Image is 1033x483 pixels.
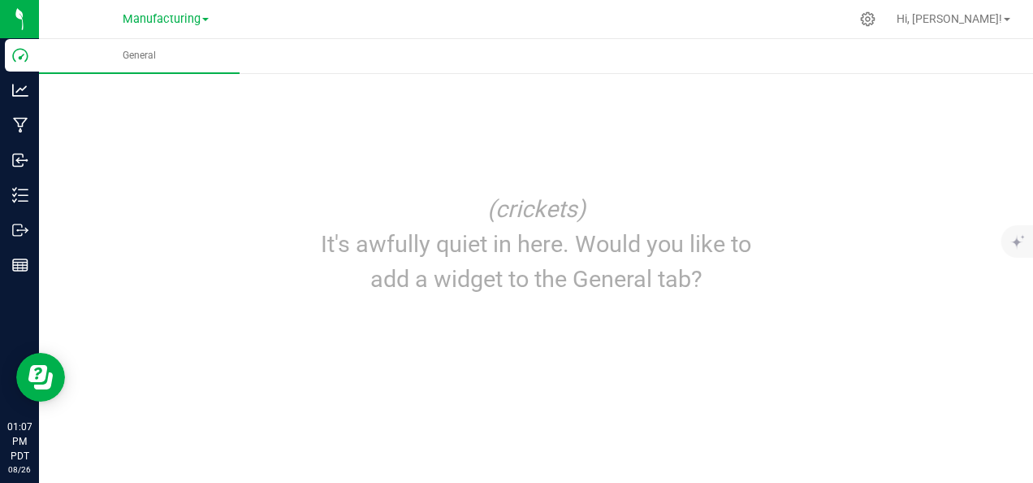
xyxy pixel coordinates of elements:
i: (crickets) [487,195,586,223]
p: It's awfully quiet in here. Would you like to add a widget to the General tab? [313,227,759,297]
span: Manufacturing [123,12,201,26]
p: 08/26 [7,463,32,476]
iframe: Resource center [16,353,65,402]
a: General [39,39,240,73]
inline-svg: Analytics [12,82,28,98]
inline-svg: Manufacturing [12,117,28,133]
span: General [101,49,178,63]
div: Manage settings [858,11,878,27]
p: 01:07 PM PDT [7,420,32,463]
inline-svg: Outbound [12,222,28,238]
inline-svg: Reports [12,257,28,273]
inline-svg: Dashboard [12,47,28,63]
span: Hi, [PERSON_NAME]! [897,12,1002,25]
inline-svg: Inbound [12,152,28,168]
inline-svg: Inventory [12,187,28,203]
